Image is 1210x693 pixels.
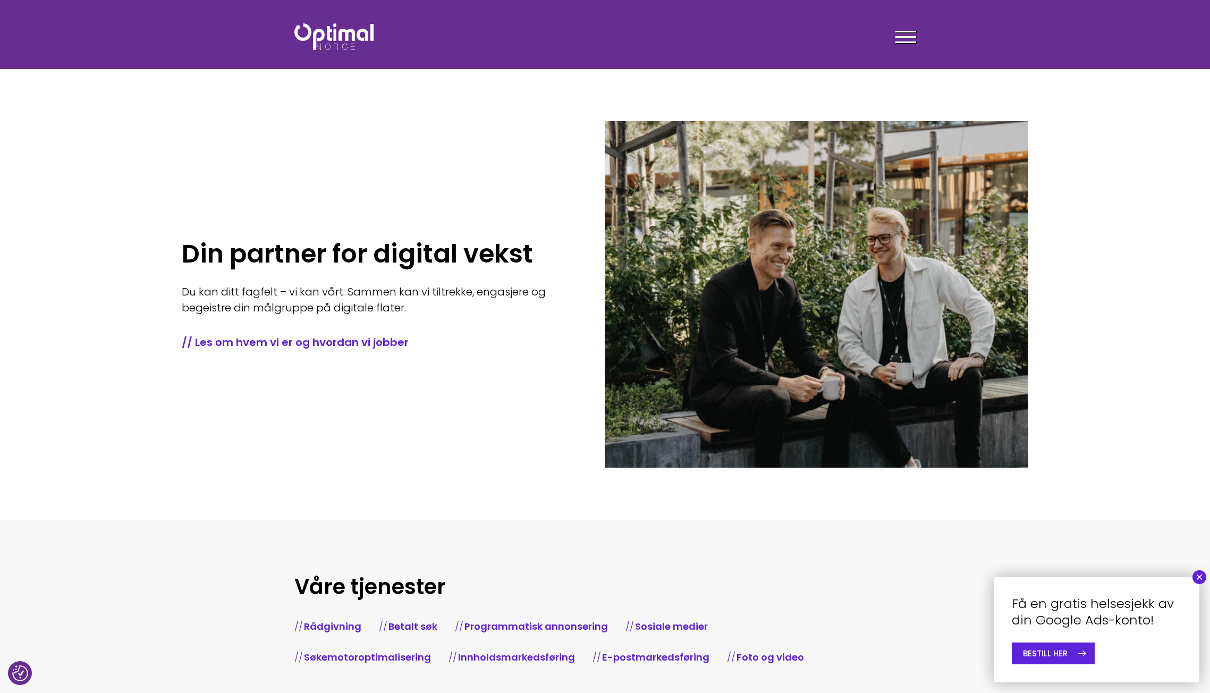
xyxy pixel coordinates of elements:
a: Programmatisk annonsering [464,620,608,633]
p: Du kan ditt fagfelt – vi kan vårt. Sammen kan vi tiltrekke, engasjere og begeistre din målgruppe ... [182,284,573,316]
img: Revisit consent button [12,665,28,681]
a: E-postmarkedsføring [602,650,709,664]
h1: Din partner for digital vekst [182,239,573,269]
a: // Les om hvem vi er og hvordan vi jobber [182,335,573,350]
img: Optimal Norge [294,23,374,50]
a: Søkemotoroptimalisering [304,650,431,664]
a: Innholdsmarkedsføring [458,650,575,664]
h2: Våre tjenester [294,573,916,601]
h4: Få en gratis helsesjekk av din Google Ads-konto! [1012,595,1181,628]
button: Samtykkepreferanser [12,665,28,681]
button: Close [1192,570,1206,584]
a: Rådgivning [304,620,361,633]
a: Foto og video [737,650,804,664]
a: BESTILL HER [1012,643,1095,664]
a: Betalt søk [388,620,437,633]
a: Sosiale medier [635,620,708,633]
